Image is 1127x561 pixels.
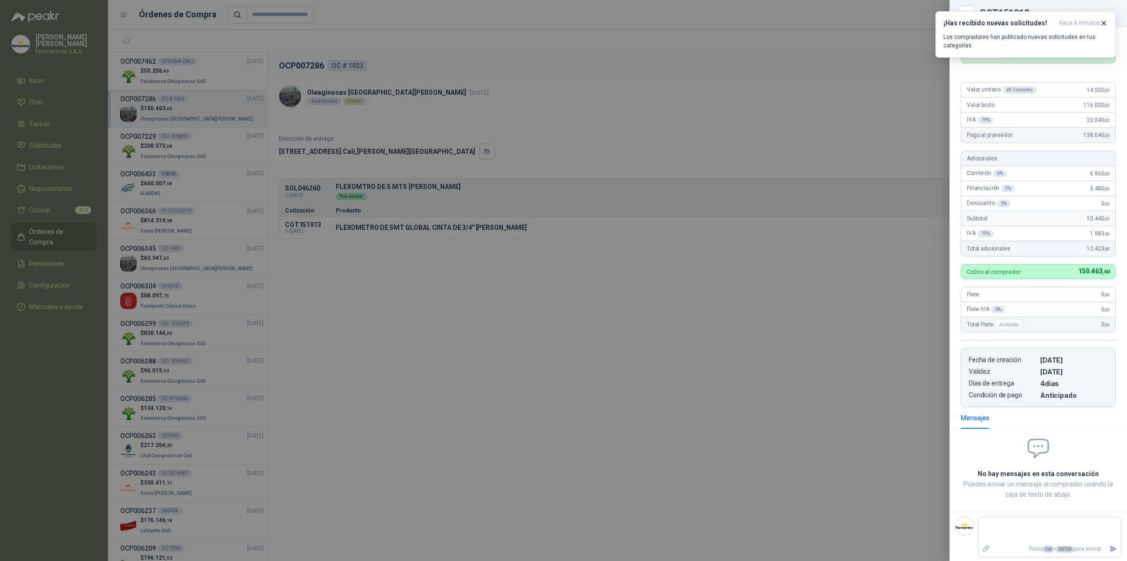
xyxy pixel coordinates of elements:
[1104,88,1110,93] span: ,00
[961,413,989,423] div: Mensajes
[961,479,1116,500] p: Puedes enviar un mensaje al comprador usando la caja de texto de abajo.
[1087,215,1110,222] span: 10.440
[978,116,994,124] div: 19 %
[967,170,1007,177] span: Comisión
[935,11,1116,58] button: ¡Has recibido nuevas solicitudes!hace 6 minutos Los compradores han publicado nuevas solicitudes ...
[1104,246,1110,251] span: ,60
[967,306,1005,313] span: Flete IVA
[967,132,1012,138] span: Pago al proveedor
[1104,186,1110,191] span: ,00
[961,241,1115,256] div: Total adicionales
[1003,86,1037,94] div: x 8 Unidades
[1104,216,1110,221] span: ,00
[1101,306,1110,313] span: 0
[1001,185,1015,192] div: 3 %
[1040,379,1108,387] p: 4 dias
[994,541,1106,557] p: Pulsa + para enviar
[1059,19,1100,27] span: hace 6 minutos
[967,200,1011,207] span: Descuento
[1040,356,1108,364] p: [DATE]
[1101,321,1110,328] span: 0
[1040,368,1108,376] p: [DATE]
[969,379,1036,387] p: Días de entrega
[961,8,972,19] button: Close
[1087,117,1110,123] span: 22.040
[967,116,994,124] span: IVA
[1104,231,1110,236] span: ,60
[961,469,1116,479] h2: No hay mensajes en esta conversación
[1104,133,1110,138] span: ,00
[943,19,1056,27] h3: ¡Has recibido nuevas solicitudes!
[967,185,1015,192] span: Financiación
[1043,546,1053,553] span: Ctrl
[967,269,1021,275] p: Cobro al comprador
[1104,201,1110,206] span: ,00
[969,356,1036,364] p: Fecha de creación
[978,541,994,557] label: Adjuntar archivos
[961,151,1115,166] div: Adicionales
[956,517,973,535] img: Company Logo
[1102,269,1110,275] span: ,60
[969,391,1036,399] p: Condición de pago
[1087,245,1110,252] span: 12.423
[1104,103,1110,108] span: ,00
[1040,391,1108,399] p: Anticipado
[1090,185,1110,192] span: 3.480
[967,319,1025,330] span: Total Flete
[1104,118,1110,123] span: ,00
[980,8,1116,18] div: COT151913
[967,102,994,108] span: Valor bruto
[1101,200,1110,207] span: 0
[1104,307,1110,312] span: ,00
[1104,292,1110,297] span: ,00
[993,170,1007,177] div: 6 %
[995,319,1023,330] div: Incluido
[1083,102,1110,108] span: 116.000
[1090,170,1110,177] span: 6.960
[991,306,1005,313] div: 0 %
[1087,87,1110,93] span: 14.500
[967,291,979,298] span: Flete
[1104,322,1110,327] span: ,00
[1090,230,1110,237] span: 1.983
[978,230,994,237] div: 19 %
[969,368,1036,376] p: Validez
[967,215,988,222] span: Subtotal
[1105,541,1121,557] button: Enviar
[967,230,994,237] span: IVA
[967,86,1037,94] span: Valor unitario
[1057,546,1073,553] span: ENTER
[1078,267,1110,275] span: 150.463
[943,33,1108,50] p: Los compradores han publicado nuevas solicitudes en tus categorías.
[997,200,1011,207] div: 0 %
[1101,291,1110,298] span: 0
[1104,171,1110,176] span: ,00
[1083,132,1110,138] span: 138.040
